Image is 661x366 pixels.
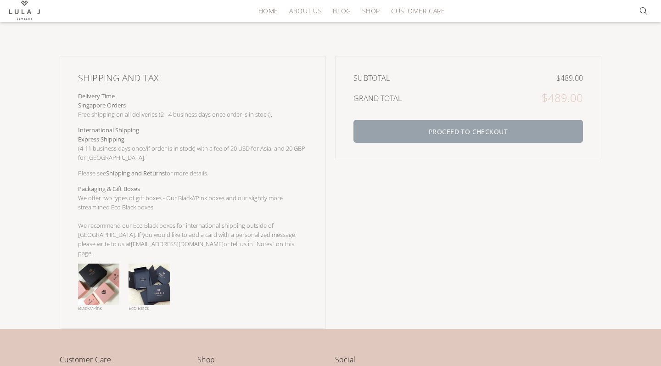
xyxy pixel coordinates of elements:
[78,101,126,109] b: Singapore Orders
[477,71,583,85] td: $489.00
[353,120,583,143] button: PROCEED TO CHECKOUT
[284,4,327,18] a: About Us
[289,7,322,14] span: About Us
[78,185,140,193] b: Packaging & Gift Boxes
[78,92,115,100] strong: Delivery Time
[106,169,165,177] a: Shipping and Returns
[78,135,124,143] b: Express Shipping
[78,101,308,119] p: Free shipping on all deliveries (2 - 4 business days once order is in stock).
[477,85,583,111] td: $489.00
[129,264,170,305] img: lulaj-eco-box-jewelry-packaging_100x100.jpg
[327,4,356,18] a: Blog
[386,4,445,18] a: Customer Care
[78,126,139,134] b: International Shipping
[78,169,308,178] p: Please see for more details.
[253,4,284,18] a: HOME
[357,4,386,18] a: Shop
[78,125,308,162] p: (4-11 business days once/if order is in stock) with a fee of 20 USD for Asia, and 20 GBP for [GEO...
[391,7,445,14] span: Customer Care
[78,264,119,305] img: lula-j-gold-packaging_100x100.jpg
[78,184,308,258] p: We offer two types of gift boxes - Our Black//Pink boxes and our slightly more streamlined Eco Bl...
[78,71,308,85] h4: SHIPPING AND TAX
[353,85,477,111] th: GRAND TOTAL
[131,240,224,248] a: [EMAIL_ADDRESS][DOMAIN_NAME]
[362,7,380,14] span: Shop
[129,305,170,312] p: Eco Black
[353,71,477,85] th: SUBTOTAL
[333,7,351,14] span: Blog
[258,7,278,14] span: HOME
[78,305,119,312] p: Black//Pink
